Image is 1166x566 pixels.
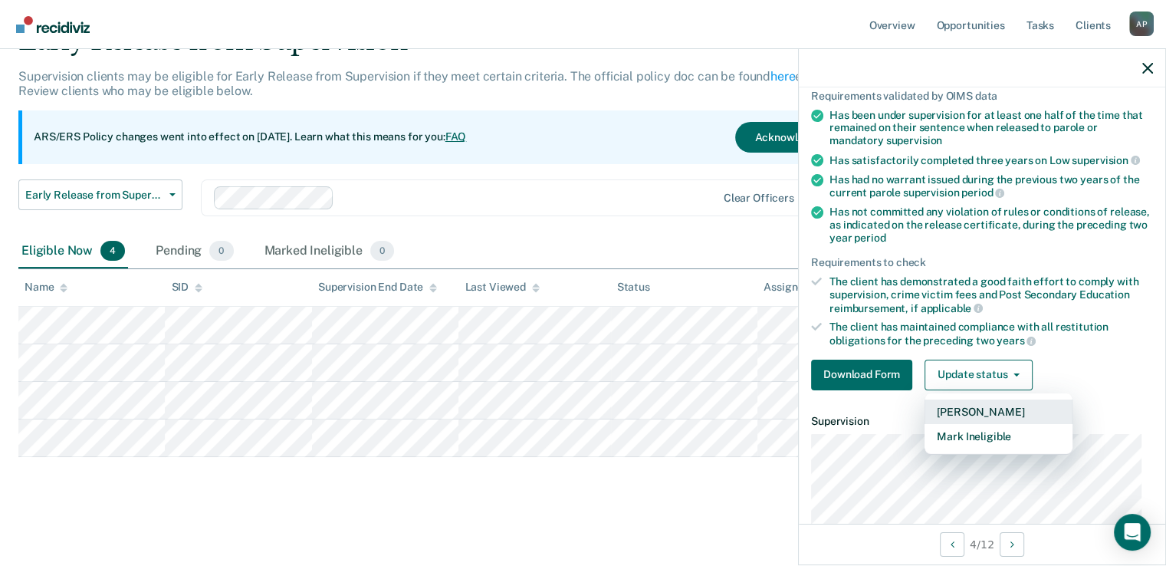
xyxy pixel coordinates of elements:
button: Previous Opportunity [940,532,964,557]
span: 0 [209,241,233,261]
div: Has been under supervision for at least one half of the time that remained on their sentence when... [829,109,1153,147]
div: Has had no warrant issued during the previous two years of the current parole supervision [829,173,1153,199]
div: Has not committed any violation of rules or conditions of release, as indicated on the release ce... [829,206,1153,244]
button: [PERSON_NAME] [925,400,1072,424]
img: Recidiviz [16,16,90,33]
button: Update status [925,360,1033,390]
div: A P [1129,12,1154,36]
div: Marked Ineligible [261,235,398,268]
div: Last Viewed [465,281,539,294]
div: Status [617,281,650,294]
div: Name [25,281,67,294]
p: ARS/ERS Policy changes went into effect on [DATE]. Learn what this means for you: [34,130,466,145]
div: Has satisfactorily completed three years on Low [829,153,1153,167]
div: Requirements validated by OIMS data [811,90,1153,103]
span: supervision [1072,154,1139,166]
dt: Supervision [811,415,1153,428]
button: Download Form [811,360,912,390]
button: Acknowledge & Close [735,122,881,153]
div: SID [171,281,202,294]
span: 0 [370,241,394,261]
a: Navigate to form link [811,360,918,390]
span: 4 [100,241,125,261]
div: Requirements to check [811,256,1153,269]
div: Supervision End Date [318,281,437,294]
button: Profile dropdown button [1129,12,1154,36]
a: here [770,69,795,84]
div: Eligible Now [18,235,128,268]
span: Early Release from Supervision [25,189,163,202]
a: FAQ [445,130,467,143]
div: 4 / 12 [799,524,1165,564]
button: Next Opportunity [1000,532,1024,557]
div: Open Intercom Messenger [1114,514,1151,551]
span: period [854,232,885,244]
span: period [961,186,1004,199]
p: Supervision clients may be eligible for Early Release from Supervision if they meet certain crite... [18,69,889,98]
div: Pending [153,235,236,268]
div: Clear officers [724,192,794,205]
span: applicable [921,302,983,314]
span: years [997,334,1036,347]
div: The client has maintained compliance with all restitution obligations for the preceding two [829,321,1153,347]
div: Assigned to [764,281,836,294]
div: The client has demonstrated a good faith effort to comply with supervision, crime victim fees and... [829,275,1153,314]
span: supervision [886,134,942,146]
button: Mark Ineligible [925,424,1072,449]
